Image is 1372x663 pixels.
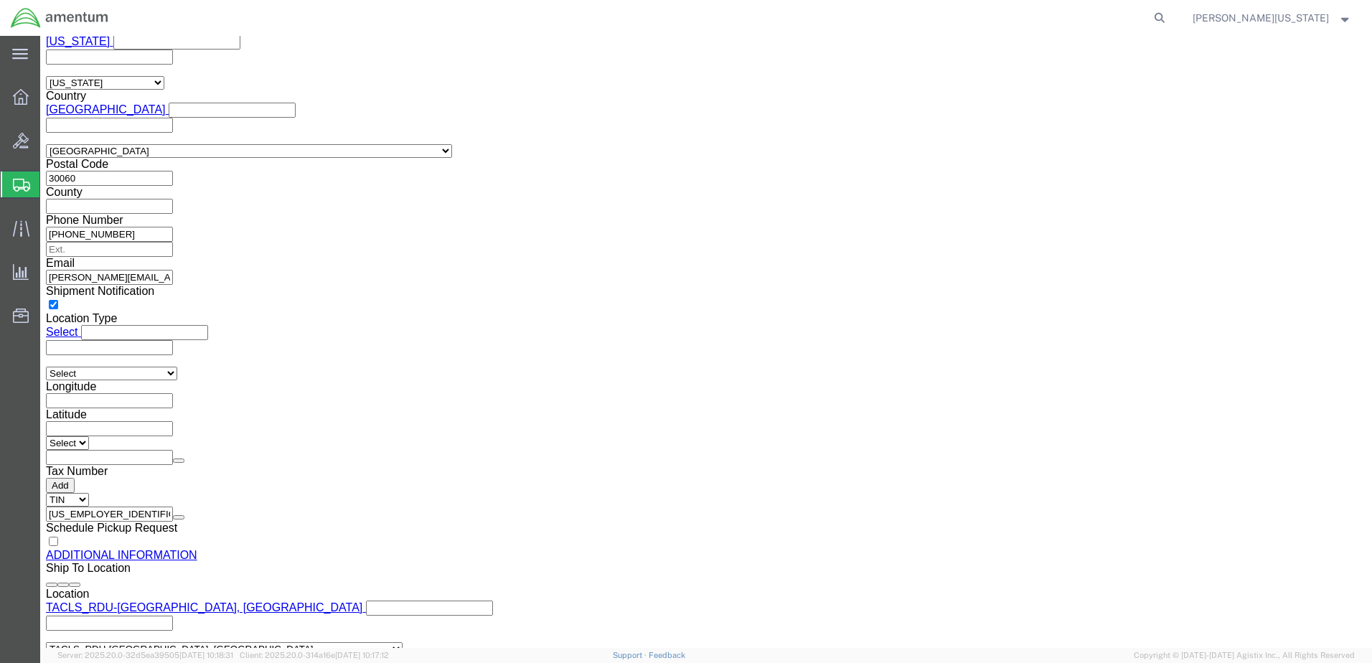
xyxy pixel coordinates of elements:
[1192,9,1353,27] button: [PERSON_NAME][US_STATE]
[179,651,233,659] span: [DATE] 10:18:31
[40,36,1372,648] iframe: FS Legacy Container
[240,651,389,659] span: Client: 2025.20.0-314a16e
[10,7,109,29] img: logo
[1134,649,1355,662] span: Copyright © [DATE]-[DATE] Agistix Inc., All Rights Reserved
[649,651,685,659] a: Feedback
[57,651,233,659] span: Server: 2025.20.0-32d5ea39505
[335,651,389,659] span: [DATE] 10:17:12
[1193,10,1329,26] span: Andrew Washington
[613,651,649,659] a: Support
